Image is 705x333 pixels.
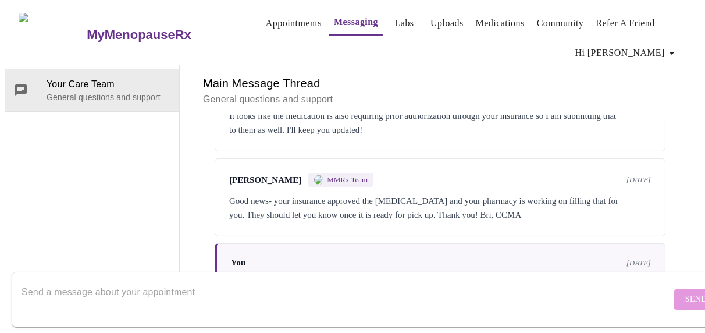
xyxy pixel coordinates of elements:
button: Community [532,12,589,35]
button: Labs [386,12,423,35]
span: Your Care Team [47,77,170,91]
a: MyMenopauseRx [86,15,238,55]
button: Appointments [261,12,326,35]
button: Messaging [329,10,383,36]
a: Labs [395,15,414,31]
a: Messaging [334,14,378,30]
span: [DATE] [626,258,651,268]
h3: MyMenopauseRx [87,27,191,42]
a: Appointments [266,15,322,31]
div: It looks like the medication is also requiring prior authorization through your insurance so I am... [229,109,651,137]
a: Medications [476,15,525,31]
textarea: Send a message about your appointment [22,281,671,318]
h6: Main Message Thread [203,74,677,93]
span: [PERSON_NAME] [229,175,301,185]
span: [DATE] [626,175,651,185]
p: General questions and support [203,93,677,107]
img: MMRX [314,175,323,185]
img: MyMenopauseRx Logo [19,13,86,56]
span: MMRx Team [327,175,368,185]
a: Community [537,15,584,31]
button: Medications [471,12,529,35]
button: Uploads [426,12,468,35]
span: Hi [PERSON_NAME] [575,45,679,61]
button: Hi [PERSON_NAME] [571,41,683,65]
div: Your Care TeamGeneral questions and support [5,69,179,111]
span: You [231,258,245,268]
p: General questions and support [47,91,170,103]
a: Uploads [430,15,464,31]
button: Refer a Friend [591,12,660,35]
div: Good news- your insurance approved the [MEDICAL_DATA] and your pharmacy is working on filling tha... [229,194,651,222]
a: Refer a Friend [596,15,655,31]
